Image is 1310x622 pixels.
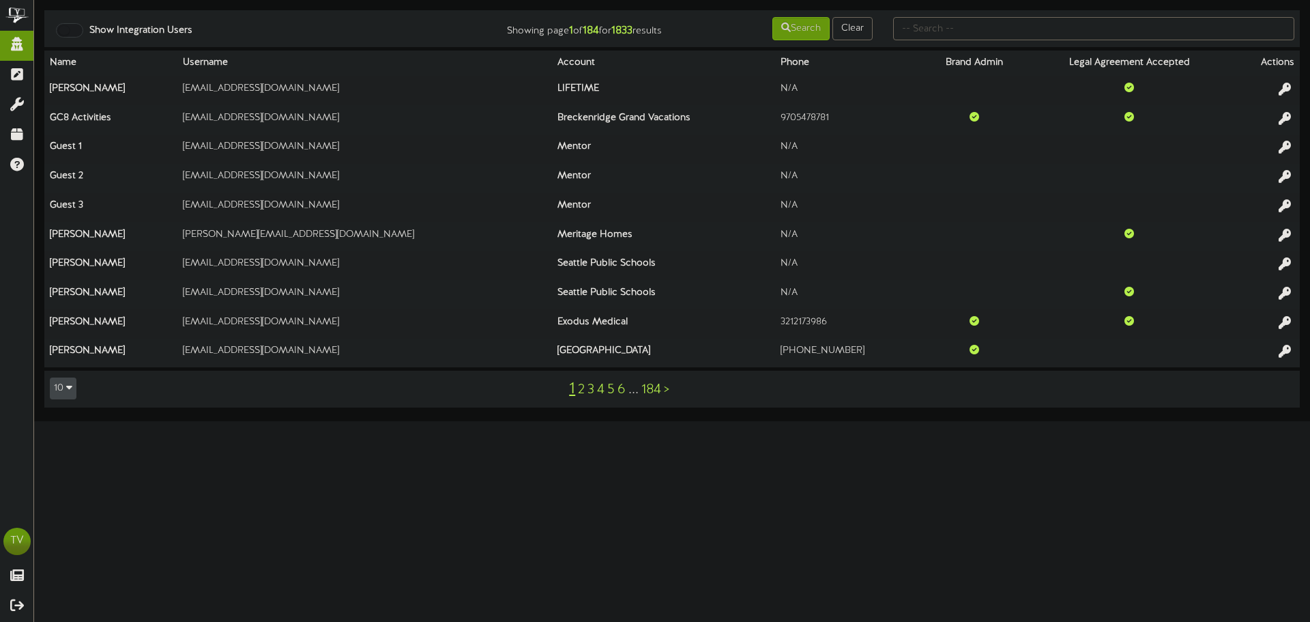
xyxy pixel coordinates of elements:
[177,76,552,105] td: [EMAIL_ADDRESS][DOMAIN_NAME]
[44,193,177,222] th: Guest 3
[552,251,775,281] th: Seattle Public Schools
[44,51,177,76] th: Name
[177,105,552,135] td: [EMAIL_ADDRESS][DOMAIN_NAME]
[552,135,775,164] th: Mentor
[552,51,775,76] th: Account
[628,382,639,397] a: ...
[641,382,661,397] a: 184
[664,382,669,397] a: >
[177,339,552,367] td: [EMAIL_ADDRESS][DOMAIN_NAME]
[578,382,585,397] a: 2
[552,309,775,339] th: Exodus Medical
[775,76,922,105] td: N/A
[552,164,775,193] th: Mentor
[611,25,632,37] strong: 1833
[552,339,775,367] th: [GEOGRAPHIC_DATA]
[552,105,775,135] th: Breckenridge Grand Vacations
[177,164,552,193] td: [EMAIL_ADDRESS][DOMAIN_NAME]
[44,309,177,339] th: [PERSON_NAME]
[177,51,552,76] th: Username
[552,76,775,105] th: LIFETIME
[44,105,177,135] th: GC8 Activities
[893,17,1294,40] input: -- Search --
[44,164,177,193] th: Guest 2
[772,17,830,40] button: Search
[775,251,922,281] td: N/A
[552,193,775,222] th: Mentor
[617,382,626,397] a: 6
[922,51,1028,76] th: Brand Admin
[177,222,552,251] td: [PERSON_NAME][EMAIL_ADDRESS][DOMAIN_NAME]
[832,17,873,40] button: Clear
[775,309,922,339] td: 3212173986
[44,222,177,251] th: [PERSON_NAME]
[1028,51,1232,76] th: Legal Agreement Accepted
[552,222,775,251] th: Meritage Homes
[775,222,922,251] td: N/A
[177,280,552,309] td: [EMAIL_ADDRESS][DOMAIN_NAME]
[177,193,552,222] td: [EMAIL_ADDRESS][DOMAIN_NAME]
[583,25,599,37] strong: 184
[587,382,594,397] a: 3
[569,25,573,37] strong: 1
[50,378,76,399] button: 10
[44,280,177,309] th: [PERSON_NAME]
[79,24,192,38] label: Show Integration Users
[552,280,775,309] th: Seattle Public Schools
[597,382,605,397] a: 4
[775,339,922,367] td: [PHONE_NUMBER]
[775,51,922,76] th: Phone
[775,280,922,309] td: N/A
[177,251,552,281] td: [EMAIL_ADDRESS][DOMAIN_NAME]
[775,164,922,193] td: N/A
[775,135,922,164] td: N/A
[3,528,31,555] div: TV
[44,251,177,281] th: [PERSON_NAME]
[44,135,177,164] th: Guest 1
[775,105,922,135] td: 9705478781
[44,339,177,367] th: [PERSON_NAME]
[607,382,615,397] a: 5
[44,76,177,105] th: [PERSON_NAME]
[177,135,552,164] td: [EMAIL_ADDRESS][DOMAIN_NAME]
[461,16,672,39] div: Showing page of for results
[177,309,552,339] td: [EMAIL_ADDRESS][DOMAIN_NAME]
[1231,51,1300,76] th: Actions
[775,193,922,222] td: N/A
[569,380,575,398] a: 1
